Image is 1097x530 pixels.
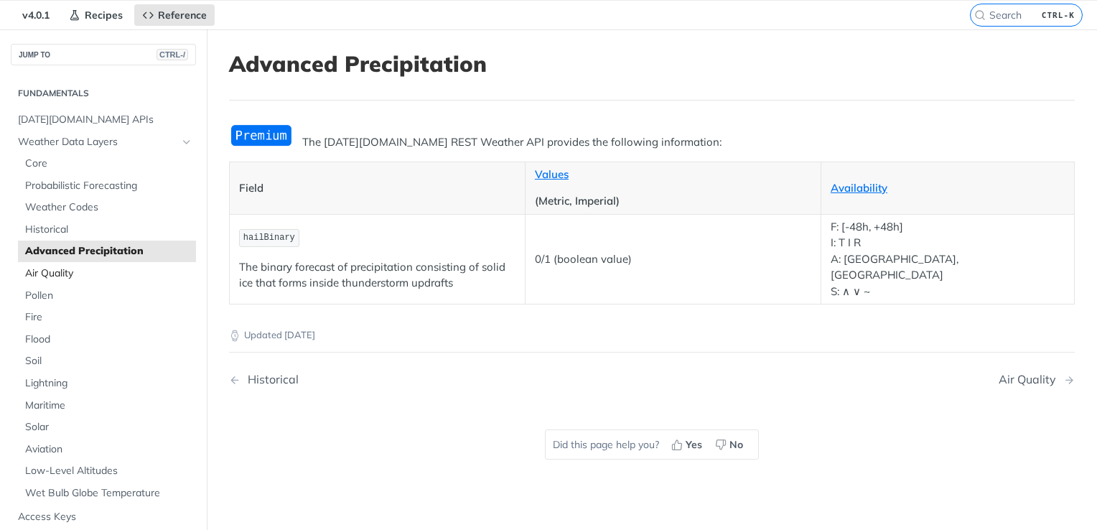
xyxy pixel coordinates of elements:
div: Air Quality [999,373,1063,386]
span: Pollen [25,289,192,303]
span: [DATE][DOMAIN_NAME] APIs [18,113,192,127]
span: CTRL-/ [157,49,188,60]
span: Access Keys [18,510,192,524]
button: Hide subpages for Weather Data Layers [181,136,192,148]
div: Did this page help you? [545,429,759,460]
p: Field [239,180,515,197]
a: [DATE][DOMAIN_NAME] APIs [11,109,196,131]
span: Probabilistic Forecasting [25,179,192,193]
h2: Fundamentals [11,87,196,100]
a: Lightning [18,373,196,394]
span: Solar [25,420,192,434]
a: Advanced Precipitation [18,241,196,262]
span: Wet Bulb Globe Temperature [25,486,192,501]
p: F: [-48h, +48h] I: T I R A: [GEOGRAPHIC_DATA], [GEOGRAPHIC_DATA] S: ∧ ∨ ~ [831,219,1065,300]
span: Fire [25,310,192,325]
a: Fire [18,307,196,328]
a: Wet Bulb Globe Temperature [18,483,196,504]
a: Solar [18,417,196,438]
span: No [729,437,743,452]
div: Historical [241,373,299,386]
span: Soil [25,354,192,368]
kbd: CTRL-K [1038,8,1078,22]
span: Core [25,157,192,171]
span: hailBinary [243,233,295,243]
span: Lightning [25,376,192,391]
a: Reference [134,4,215,26]
p: The [DATE][DOMAIN_NAME] REST Weather API provides the following information: [229,134,1075,151]
nav: Pagination Controls [229,358,1075,401]
span: Advanced Precipitation [25,244,192,259]
p: (Metric, Imperial) [535,193,811,210]
a: Probabilistic Forecasting [18,175,196,197]
span: Air Quality [25,266,192,281]
svg: Search [974,9,986,21]
button: No [710,434,751,455]
button: JUMP TOCTRL-/ [11,44,196,65]
a: Historical [18,219,196,241]
span: Weather Codes [25,200,192,215]
a: Availability [831,181,887,195]
a: Weather Data LayersHide subpages for Weather Data Layers [11,131,196,153]
a: Values [535,167,569,181]
span: v4.0.1 [14,4,57,26]
a: Air Quality [18,263,196,284]
a: Recipes [61,4,131,26]
a: Maritime [18,395,196,417]
span: Low-Level Altitudes [25,464,192,478]
span: Aviation [25,442,192,457]
p: 0/1 (boolean value) [535,251,811,268]
span: Historical [25,223,192,237]
span: Maritime [25,399,192,413]
a: Access Keys [11,506,196,528]
a: Low-Level Altitudes [18,460,196,482]
a: Weather Codes [18,197,196,218]
a: Pollen [18,285,196,307]
button: Yes [666,434,710,455]
a: Previous Page: Historical [229,373,592,386]
span: Flood [25,333,192,347]
span: Recipes [85,9,123,22]
a: Next Page: Air Quality [999,373,1075,386]
span: Yes [686,437,702,452]
span: Reference [158,9,207,22]
a: Flood [18,329,196,350]
p: The binary forecast of precipitation consisting of solid ice that forms inside thunderstorm updrafts [239,259,515,292]
a: Aviation [18,439,196,460]
h1: Advanced Precipitation [229,51,1075,77]
span: Weather Data Layers [18,135,177,149]
p: Updated [DATE] [229,328,1075,343]
a: Core [18,153,196,175]
a: Soil [18,350,196,372]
